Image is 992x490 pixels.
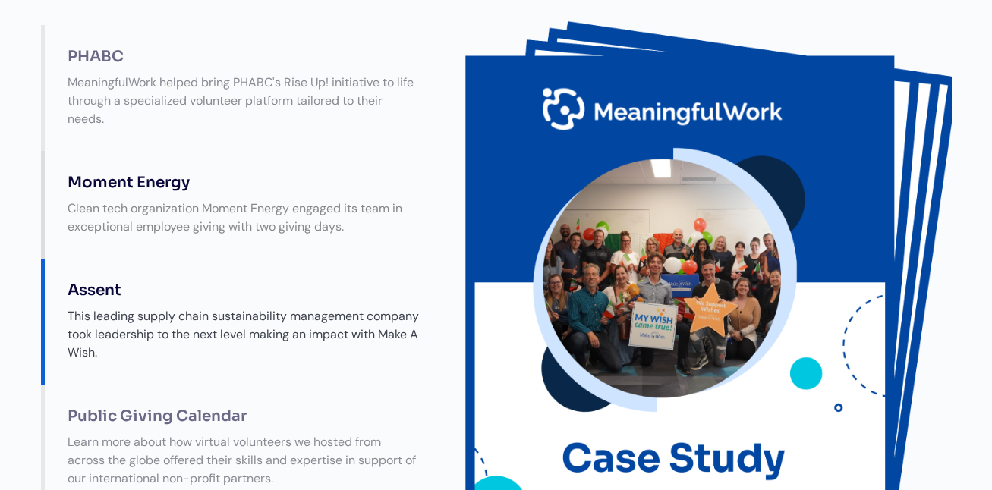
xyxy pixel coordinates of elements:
div: PHABC [52,48,434,66]
div: Public Giving Calendar [52,407,434,426]
div: Moment Energy [52,174,434,192]
div: Assent [52,281,434,300]
div: This leading supply chain sustainability management company took leadership to the next level mak... [52,300,434,369]
div: Clean tech organization Moment Energy engaged its team in exceptional employee giving with two gi... [52,192,434,243]
div: MeaningfulWork helped bring PHABC's Rise Up! initiative to life through a specialized volunteer p... [52,66,434,136]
